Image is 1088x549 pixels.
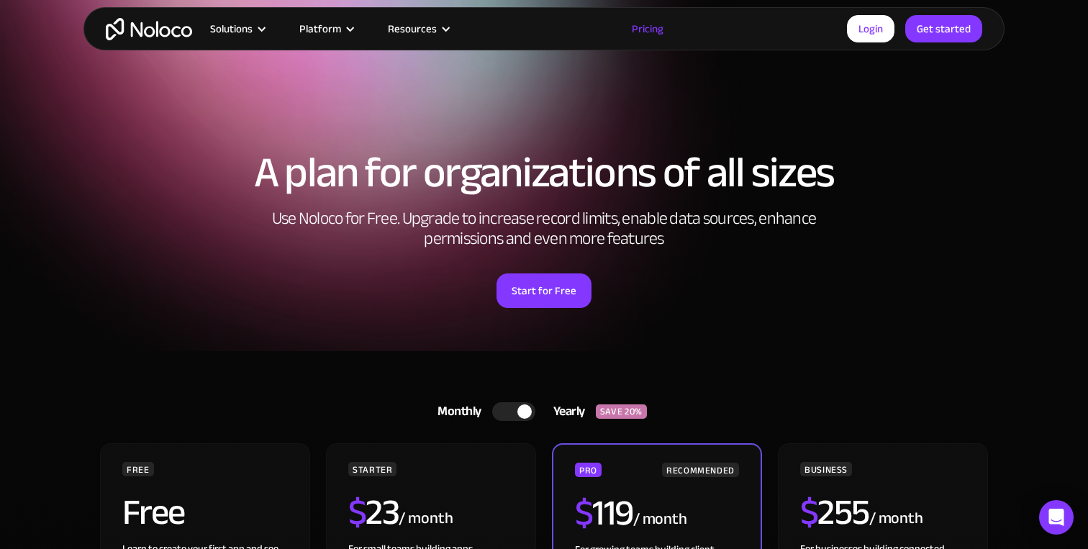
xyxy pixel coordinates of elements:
div: RECOMMENDED [662,463,739,477]
div: Resources [370,19,466,38]
span: $ [348,478,366,546]
h2: 119 [575,495,633,531]
div: / month [633,508,687,531]
div: Monthly [420,401,492,422]
span: $ [575,479,593,547]
a: Start for Free [497,273,591,308]
div: Yearly [535,401,596,422]
div: STARTER [348,462,396,476]
div: Resources [388,19,437,38]
h2: Use Noloco for Free. Upgrade to increase record limits, enable data sources, enhance permissions ... [256,209,832,249]
div: / month [869,507,923,530]
h2: 23 [348,494,399,530]
div: Solutions [192,19,281,38]
div: Platform [299,19,341,38]
a: Login [847,15,894,42]
div: Solutions [210,19,253,38]
div: PRO [575,463,602,477]
div: Open Intercom Messenger [1039,500,1074,535]
a: Pricing [614,19,681,38]
a: Get started [905,15,982,42]
span: $ [800,478,818,546]
div: BUSINESS [800,462,852,476]
h2: 255 [800,494,869,530]
h2: Free [122,494,185,530]
div: FREE [122,462,154,476]
a: home [106,18,192,40]
div: / month [399,507,453,530]
div: Platform [281,19,370,38]
h1: A plan for organizations of all sizes [98,151,990,194]
div: SAVE 20% [596,404,647,419]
